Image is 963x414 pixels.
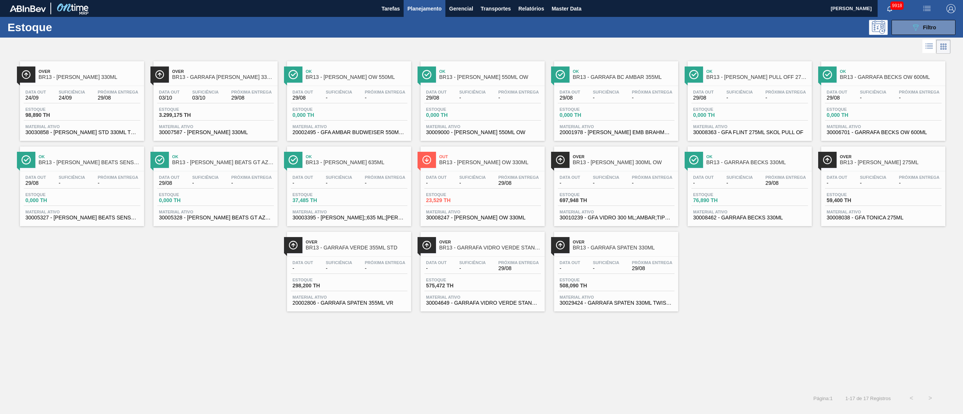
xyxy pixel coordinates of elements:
img: Ícone [823,155,832,165]
span: Suficiência [726,90,753,94]
span: 98,890 TH [26,112,78,118]
button: Filtro [892,20,955,35]
span: Estoque [827,192,879,197]
span: Próxima Entrega [498,90,539,94]
span: Ok [439,69,541,74]
a: ÍconeOverBR13 - [PERSON_NAME] 330MLData out24/09Suficiência24/09Próxima Entrega29/08Estoque98,890... [14,56,148,141]
span: Material ativo [560,124,673,129]
button: > [921,389,940,408]
span: Ok [706,154,808,159]
span: Suficiência [860,90,886,94]
span: Próxima Entrega [632,260,673,265]
img: Ícone [289,70,298,79]
span: Data out [426,175,447,180]
div: Visão em Lista [922,39,936,54]
img: Ícone [556,240,565,250]
span: 76,890 TH [693,198,746,203]
span: Over [172,69,274,74]
span: 30009000 - GARRAFA STELLA 550ML OW [426,130,539,135]
img: TNhmsLtSVTkK8tSr43FrP2fwEKptu5GPRR3wAAAABJRU5ErkJggg== [10,5,46,12]
span: Data out [827,90,848,94]
span: Próxima Entrega [632,175,673,180]
span: Out [439,154,541,159]
span: Data out [26,90,46,94]
span: Ok [172,154,274,159]
span: Estoque [560,278,612,282]
a: ÍconeOkBR13 - [PERSON_NAME] BEATS SENSES AZUL 269MLData out29/08Suficiência-Próxima Entrega-Estoq... [14,141,148,226]
span: Data out [560,260,580,265]
span: Suficiência [459,260,486,265]
div: Visão em Cards [936,39,951,54]
span: - [632,95,673,101]
span: BR13 - GARRAFA TÔNICA 275ML [840,160,942,165]
span: Próxima Entrega [231,90,272,94]
span: Próxima Entrega [632,90,673,94]
span: - [593,95,619,101]
span: 0,000 TH [293,112,345,118]
img: Ícone [21,155,31,165]
span: Ok [573,69,674,74]
span: 30004649 - GARRAFA VIDRO VERDE STANDARD 600ML [426,300,539,306]
span: Próxima Entrega [766,90,806,94]
span: 508,090 TH [560,283,612,289]
span: Data out [293,90,313,94]
img: Ícone [422,70,431,79]
span: 575,472 TH [426,283,479,289]
span: Material ativo [293,210,406,214]
span: - [498,95,539,101]
span: Estoque [159,107,212,112]
span: - [860,180,886,186]
span: - [365,95,406,101]
span: - [726,95,753,101]
span: 24/09 [59,95,85,101]
span: Over [840,154,942,159]
img: Ícone [689,70,699,79]
span: Over [306,240,407,244]
span: 29/08 [231,95,272,101]
span: BR13 - GARRAFA BC AMBAR 355ML [573,74,674,80]
span: Master Data [551,4,581,13]
a: ÍconeOkBR13 - [PERSON_NAME] PULL OFF 275MLData out29/08Suficiência-Próxima Entrega-Estoque0,000 T... [682,56,816,141]
span: BR13 - GARRAFA AMBAR 330ML [39,74,140,80]
span: 30008038 - GFA TONICA 275ML [827,215,940,221]
span: - [459,95,486,101]
span: Material ativo [827,124,940,129]
a: ÍconeOkBR13 - GARRAFA BECKS 330MLData out-Suficiência-Próxima Entrega29/08Estoque76,890 THMateria... [682,141,816,226]
span: - [827,180,848,186]
span: 9918 [890,2,904,10]
span: BR13 - GARRAFA SPATEN 330ML [573,245,674,251]
span: Estoque [293,278,345,282]
span: Data out [426,260,447,265]
span: Material ativo [693,124,806,129]
span: Data out [827,175,848,180]
span: BR13 - GARRAFA BUD OW 330ML [439,160,541,165]
a: ÍconeOverBR13 - GARRAFA [PERSON_NAME] 330MLData out03/10Suficiência03/10Próxima Entrega29/08Estoq... [148,56,281,141]
span: Estoque [159,192,212,197]
span: Data out [293,175,313,180]
span: Over [573,154,674,159]
span: Estoque [293,192,345,197]
span: - [426,180,447,186]
span: Ok [706,69,808,74]
span: Suficiência [59,90,85,94]
span: Estoque [426,107,479,112]
span: 59,400 TH [827,198,879,203]
span: BR13 - GARRAFA STELLA 550ML OW [439,74,541,80]
span: BR13 - GARRAFA SK BEATS SENSES AZUL 269ML [39,160,140,165]
span: 0,000 TH [827,112,879,118]
span: Tarefas [381,4,400,13]
a: ÍconeOverBR13 - GARRAFA VERDE 355ML STDData out-Suficiência-Próxima Entrega-Estoque298,200 THMate... [281,226,415,311]
span: Ok [306,154,407,159]
a: ÍconeOkBR13 - [PERSON_NAME] 550ML OWData out29/08Suficiência-Próxima Entrega-Estoque0,000 THMater... [415,56,548,141]
span: Filtro [923,24,936,30]
span: Material ativo [560,295,673,299]
span: Próxima Entrega [365,260,406,265]
span: Material ativo [560,210,673,214]
span: 30007587 - GARRAFA STELLA 330ML [159,130,272,135]
span: Material ativo [293,295,406,299]
span: Relatórios [518,4,544,13]
span: Ok [39,154,140,159]
span: Ok [306,69,407,74]
span: Suficiência [59,175,85,180]
span: Suficiência [459,90,486,94]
